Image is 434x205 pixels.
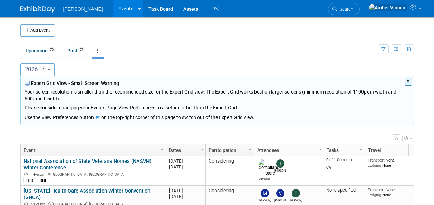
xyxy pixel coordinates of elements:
div: None specified [326,187,362,193]
a: Event [23,144,161,156]
span: Transport: [368,158,386,163]
div: [DATE] [169,194,202,199]
img: Mike Randolph [261,189,269,197]
button: Add Event [20,24,55,37]
span: 70 [48,47,56,52]
span: 97 [78,47,85,52]
div: Use the View Preferences button on the top-right corner of this page to switch out of the Expert ... [25,111,410,121]
a: Participation [209,144,249,156]
img: Tom DeBell [292,189,300,197]
a: National Association of State Veterans Homes (NASVH) Winter Conference [23,158,151,171]
button: X [405,78,412,86]
div: [DATE] [169,188,202,194]
a: Column Settings [357,144,365,155]
div: [DATE] [169,164,202,170]
span: Column Settings [358,147,364,153]
img: Mike Springer [276,189,284,197]
a: Column Settings [158,144,166,155]
span: - [183,158,184,164]
img: ExhibitDay [20,6,55,13]
img: Traci Varon [276,159,284,168]
a: Column Settings [198,144,205,155]
a: Column Settings [316,144,324,155]
span: Transport: [368,187,386,192]
button: 202657 [20,63,55,76]
a: Attendees [257,144,319,156]
a: Tasks [327,144,360,156]
div: Mike Springer [274,197,286,202]
a: Upcoming70 [20,44,61,57]
div: Please consider changing your Events Page View Preferences to a setting other than the Expert Grid. [25,102,410,111]
img: Amber Vincent [369,4,407,11]
div: SNF [38,178,49,183]
div: Traci Varon [274,168,286,172]
img: In-Person Event [24,172,28,176]
div: TCS [23,178,35,183]
span: Column Settings [199,147,204,153]
span: [PERSON_NAME] [63,6,103,12]
td: Considering [205,156,254,186]
a: Dates [169,144,201,156]
div: 0 of 1 Complete [326,158,362,163]
span: 2026 [25,66,46,73]
span: Column Settings [317,147,322,153]
div: Mike Randolph [259,197,271,202]
a: [US_STATE] Health Care Association Winter Convention (GHCA) [23,188,150,201]
div: Expert Grid View - Small Screen Warning [25,80,410,87]
div: None None [368,187,417,197]
a: Column Settings [246,144,254,155]
span: Lodging: [368,193,382,197]
a: Travel [368,144,416,156]
div: Compliance Store [259,176,271,180]
a: Search [328,3,360,15]
span: Lodging: [368,163,382,168]
div: Tom DeBell [290,197,302,202]
div: None None [368,158,417,168]
span: 57 [38,66,46,72]
span: - [183,188,184,193]
span: Column Settings [159,147,165,153]
div: Your screen resolution is smaller than the recommended size for the Expert Grid view. The Expert ... [25,87,410,111]
div: [DATE] [169,158,202,164]
span: Column Settings [247,147,253,153]
a: Past97 [62,44,90,57]
span: In-Person [30,172,47,177]
div: [GEOGRAPHIC_DATA], [GEOGRAPHIC_DATA] [23,171,163,177]
img: Compliance Store [259,159,282,176]
span: Search [337,7,353,12]
div: 0% [326,165,362,170]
